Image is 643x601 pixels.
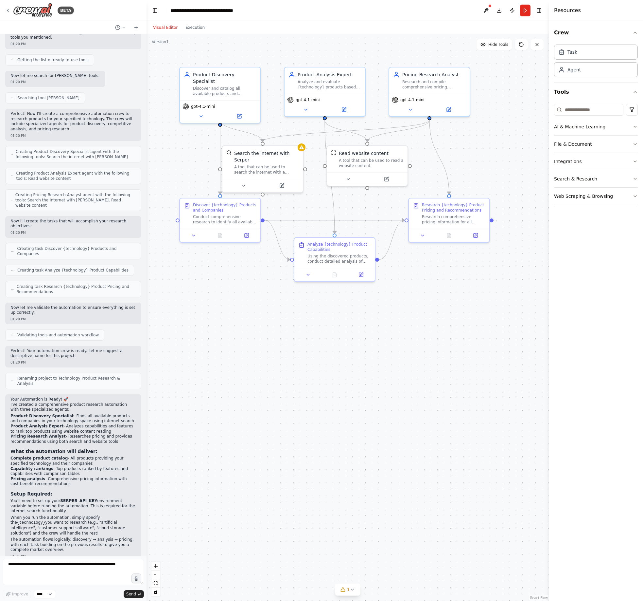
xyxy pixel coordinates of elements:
[339,150,389,157] div: Read website content
[265,217,290,263] g: Edge from 819ac787-fd77-40b9-a8e1-cdf2bc561ec9 to 8162448f-8d4f-458a-afd4-8259ccef2b44
[221,112,258,120] button: Open in side panel
[10,466,53,471] strong: Capability rankings
[326,145,408,186] div: ScrapeWebsiteToolRead website contentA tool that can be used to read a website content.
[113,24,128,31] button: Switch to previous chat
[402,71,466,78] div: Pricing Research Analyst
[182,24,209,31] button: Execution
[10,434,136,444] li: - Researches pricing and provides recommendations using both search and website tools
[554,118,638,135] button: AI & Machine Learning
[17,376,136,386] span: Renaming project to Technology Product Research & Analysis
[10,515,136,536] p: When you run the automation, simply specify the you want to research (e.g., "artificial intellige...
[17,284,136,294] span: Creating task Research {technology} Product Pricing and Recommendations
[217,120,266,142] g: Edge from 774a9d42-9b9b-4b82-a721-dda5cdb8c245 to 4d76ee18-26c7-4700-b88a-2ddfb84373dc
[554,42,638,83] div: Crew
[10,133,136,138] div: 01:20 PM
[321,271,349,279] button: No output available
[464,232,487,239] button: Open in side panel
[10,111,136,132] p: Perfect! Now I'll create a comprehensive automation crew to research products for your specified ...
[379,217,405,263] g: Edge from 8162448f-8d4f-458a-afd4-8259ccef2b44 to 4ebd0c89-4157-4d22-aa5d-5a43772c7422
[193,214,256,225] div: Conduct comprehensive research to identify all available products and solutions that provide {tec...
[131,24,141,31] button: Start a new chat
[217,120,223,194] g: Edge from 774a9d42-9b9b-4b82-a721-dda5cdb8c245 to 819ac787-fd77-40b9-a8e1-cdf2bc561ec9
[10,491,136,497] h3: Setup Required:
[191,104,215,109] span: gpt-4.1-mini
[408,198,490,243] div: Research {technology} Product Pricing and RecommendationsResearch comprehensive pricing informati...
[124,590,144,598] button: Send
[477,39,512,50] button: Hide Tools
[10,73,100,79] p: Now let me search for [PERSON_NAME] tools:
[534,6,544,15] button: Hide right sidebar
[12,592,28,597] span: Improve
[10,414,74,418] strong: Product Discovery Specialist
[151,562,160,571] button: zoom in
[259,120,433,142] g: Edge from 668cdadf-2214-4e0b-a49a-68c3ab978afd to 4d76ee18-26c7-4700-b88a-2ddfb84373dc
[400,97,425,103] span: gpt-4.1-mini
[17,268,129,273] span: Creating task Analyze {technology} Product Capabilities
[10,424,136,434] li: - Analyzes capabilities and features to rank top products using website content reading
[10,456,68,460] strong: Complete product catalog
[15,192,136,208] span: Creating Pricing Research Analyst agent with the following tools: Search the internet with [PERSO...
[331,150,336,155] img: ScrapeWebsiteTool
[60,498,97,503] strong: SERPER_API_KEY
[364,120,433,142] g: Edge from 668cdadf-2214-4e0b-a49a-68c3ab978afd to 88a174cd-0551-4e78-8285-36b74dabc6ce
[149,24,182,31] button: Visual Editor
[126,592,136,597] span: Send
[10,537,136,553] p: The automation flows logically: discovery → analysis → pricing, with each task building on the pr...
[567,66,581,73] div: Agent
[296,97,320,103] span: gpt-4.1-mini
[335,584,360,596] button: 1
[298,79,361,90] div: Analyze and evaluate {technology} products based on their capabilities, features, and performance...
[554,101,638,210] div: Tools
[179,198,261,243] div: Discover {technology} Products and CompaniesConduct comprehensive research to identify all availa...
[222,145,304,193] div: SerperDevToolSearch the internet with SerperA tool that can be used to search the internet with a...
[10,402,136,412] p: I've created a comprehensive product research automation with three specialized agents:
[150,6,160,15] button: Hide left sidebar
[151,571,160,579] button: zoom out
[193,86,256,96] div: Discover and catalog all available products and solutions that provide {technology}, identifying ...
[554,83,638,101] button: Tools
[435,232,463,239] button: No output available
[17,246,136,256] span: Creating task Discover {technology} Products and Companies
[10,434,66,439] strong: Pricing Research Analyst
[402,79,466,90] div: Research and compile comprehensive pricing information for {technology} products, analyze pricing...
[17,95,79,101] span: Searching tool [PERSON_NAME]
[10,498,136,514] p: You'll need to set up your environment variable before running the automation. This is required f...
[307,242,371,252] div: Analyze {technology} Product Capabilities
[10,466,136,477] li: - Top products ranked by features and capabilities with comparison tables
[298,71,361,78] div: Product Analysis Expert
[3,590,31,598] button: Improve
[151,588,160,596] button: toggle interactivity
[294,237,375,282] div: Analyze {technology} Product CapabilitiesUsing the discovered products, conduct detailed analysis...
[10,230,136,235] div: 01:20 PM
[10,397,136,402] h2: Your Automation is Ready! 🚀
[10,448,136,455] h3: What the automation will deliver:
[10,554,136,559] div: 01:21 PM
[10,456,136,466] li: - All products providing your specified technology and their companies
[10,42,136,47] div: 01:20 PM
[325,106,362,114] button: Open in side panel
[16,171,136,181] span: Creating Product Analysis Expert agent with the following tools: Read website content
[567,49,577,55] div: Task
[430,106,467,114] button: Open in side panel
[206,232,234,239] button: No output available
[554,24,638,42] button: Crew
[554,188,638,205] button: Web Scraping & Browsing
[307,254,371,264] div: Using the discovered products, conduct detailed analysis of each product's capabilities, features...
[193,202,256,213] div: Discover {technology} Products and Companies
[170,7,244,14] nav: breadcrumb
[10,317,136,322] div: 01:20 PM
[10,424,63,428] strong: Product Analysis Expert
[131,573,141,583] button: Click to speak your automation idea
[10,477,45,481] strong: Pricing analysis
[10,360,136,365] div: 01:20 PM
[263,182,300,190] button: Open in side panel
[10,305,136,315] p: Now let me validate the automation to ensure everything is set up correctly:
[530,596,548,600] a: React Flow attribution
[554,153,638,170] button: Integrations
[16,149,136,160] span: Creating Product Discovery Specialist agent with the following tools: Search the internet with [P...
[422,202,485,213] div: Research {technology} Product Pricing and Recommendations
[10,219,136,229] p: Now I'll create the tasks that will accomplish your research objectives:
[10,414,136,424] li: - Finds all available products and companies in your technology space using internet search
[554,7,581,14] h4: Resources
[389,67,470,117] div: Pricing Research AnalystResearch and compile comprehensive pricing information for {technology} p...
